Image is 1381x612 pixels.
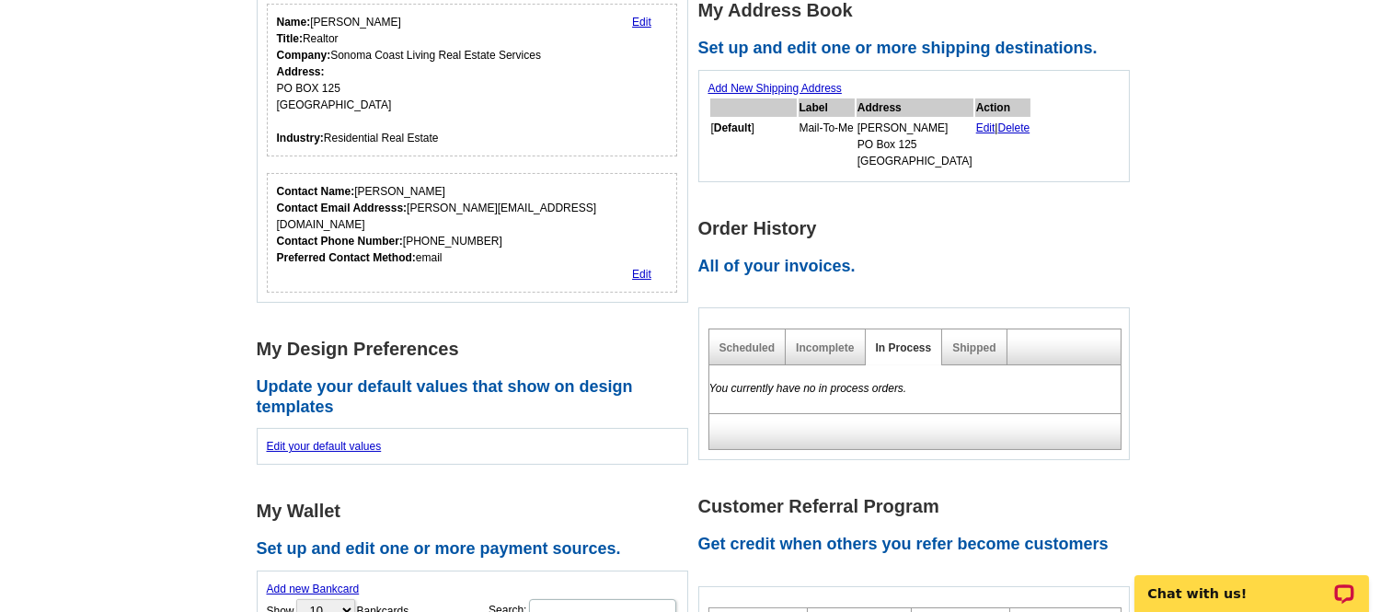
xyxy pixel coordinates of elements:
[277,251,416,264] strong: Preferred Contact Method:
[277,202,408,214] strong: Contact Email Addresss:
[277,49,331,62] strong: Company:
[710,119,797,170] td: [ ]
[277,14,541,146] div: [PERSON_NAME] Realtor Sonoma Coast Living Real Estate Services PO BOX 125 [GEOGRAPHIC_DATA] Resid...
[277,32,303,45] strong: Title:
[632,16,651,29] a: Edit
[719,341,776,354] a: Scheduled
[799,119,855,170] td: Mail-To-Me
[632,268,651,281] a: Edit
[257,539,698,560] h2: Set up and edit one or more payment sources.
[698,535,1140,555] h2: Get credit when others you refer become customers
[975,98,1031,117] th: Action
[714,121,752,134] b: Default
[876,341,932,354] a: In Process
[257,502,698,521] h1: My Wallet
[1122,554,1381,612] iframe: LiveChat chat widget
[277,16,311,29] strong: Name:
[708,82,842,95] a: Add New Shipping Address
[257,340,698,359] h1: My Design Preferences
[698,219,1140,238] h1: Order History
[277,183,668,266] div: [PERSON_NAME] [PERSON_NAME][EMAIL_ADDRESS][DOMAIN_NAME] [PHONE_NUMBER] email
[998,121,1030,134] a: Delete
[857,98,973,117] th: Address
[698,497,1140,516] h1: Customer Referral Program
[796,341,854,354] a: Incomplete
[698,39,1140,59] h2: Set up and edit one or more shipping destinations.
[277,185,355,198] strong: Contact Name:
[267,440,382,453] a: Edit your default values
[277,65,325,78] strong: Address:
[698,257,1140,277] h2: All of your invoices.
[709,382,907,395] em: You currently have no in process orders.
[267,583,360,595] a: Add new Bankcard
[857,119,973,170] td: [PERSON_NAME] PO Box 125 [GEOGRAPHIC_DATA]
[976,121,995,134] a: Edit
[267,173,678,293] div: Who should we contact regarding order issues?
[277,235,403,248] strong: Contact Phone Number:
[952,341,995,354] a: Shipped
[975,119,1031,170] td: |
[698,1,1140,20] h1: My Address Book
[267,4,678,156] div: Your personal details.
[277,132,324,144] strong: Industry:
[799,98,855,117] th: Label
[257,377,698,417] h2: Update your default values that show on design templates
